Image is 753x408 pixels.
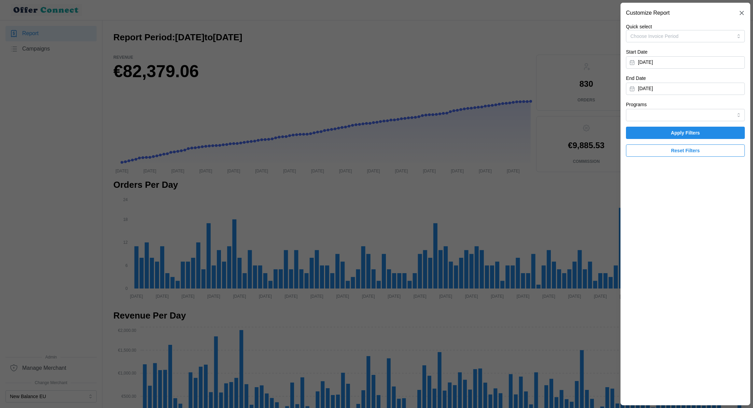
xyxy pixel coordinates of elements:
[626,48,647,56] label: Start Date
[671,127,700,139] span: Apply Filters
[630,33,679,39] span: Choose Invoice Period
[626,56,745,69] button: [DATE]
[626,75,646,82] label: End Date
[626,127,745,139] button: Apply Filters
[626,101,647,109] label: Programs
[626,23,745,30] p: Quick select
[626,144,745,157] button: Reset Filters
[626,83,745,95] button: [DATE]
[626,10,670,16] h2: Customize Report
[626,30,745,42] button: Choose Invoice Period
[671,145,700,156] span: Reset Filters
